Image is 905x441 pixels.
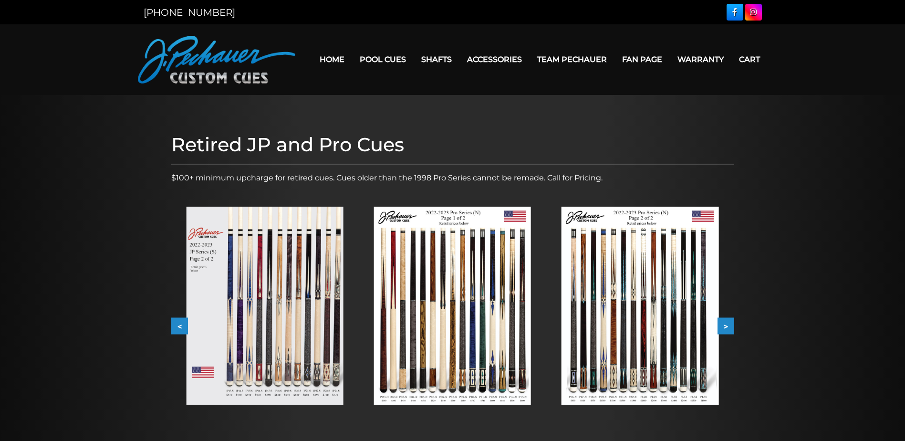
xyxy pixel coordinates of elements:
div: Carousel Navigation [171,318,734,335]
img: Pechauer Custom Cues [138,36,295,84]
a: [PHONE_NUMBER] [144,7,235,18]
a: Shafts [414,47,459,72]
button: < [171,318,188,335]
a: Pool Cues [352,47,414,72]
h1: Retired JP and Pro Cues [171,133,734,156]
a: Warranty [670,47,731,72]
a: Fan Page [614,47,670,72]
a: Cart [731,47,768,72]
a: Team Pechauer [530,47,614,72]
p: $100+ minimum upcharge for retired cues. Cues older than the 1998 Pro Series cannot be remade. Ca... [171,172,734,184]
a: Home [312,47,352,72]
a: Accessories [459,47,530,72]
button: > [718,318,734,335]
